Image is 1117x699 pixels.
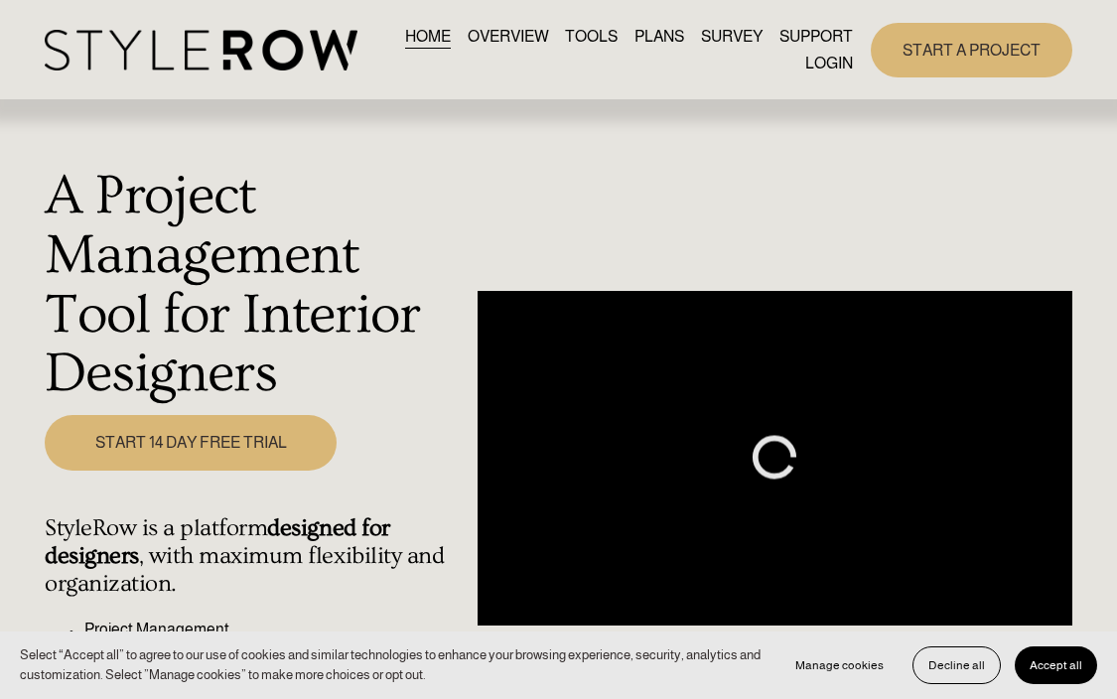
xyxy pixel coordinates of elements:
a: PLANS [634,23,684,50]
button: Manage cookies [780,646,899,684]
a: START 14 DAY FREE TRIAL [45,415,337,471]
img: StyleRow [45,30,357,70]
button: Accept all [1015,646,1097,684]
h1: A Project Management Tool for Interior Designers [45,167,467,404]
a: HOME [405,23,451,50]
p: Project Management [84,618,467,641]
h4: StyleRow is a platform , with maximum flexibility and organization. [45,514,467,599]
a: OVERVIEW [468,23,549,50]
a: folder dropdown [779,23,853,50]
a: SURVEY [701,23,763,50]
span: SUPPORT [779,25,853,49]
span: Accept all [1030,658,1082,672]
span: Decline all [928,658,985,672]
span: Manage cookies [795,658,884,672]
a: START A PROJECT [871,23,1072,77]
strong: designed for designers [45,514,395,569]
button: Decline all [912,646,1001,684]
a: TOOLS [565,23,618,50]
p: Select “Accept all” to agree to our use of cookies and similar technologies to enhance your brows... [20,645,761,685]
a: LOGIN [805,50,853,76]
